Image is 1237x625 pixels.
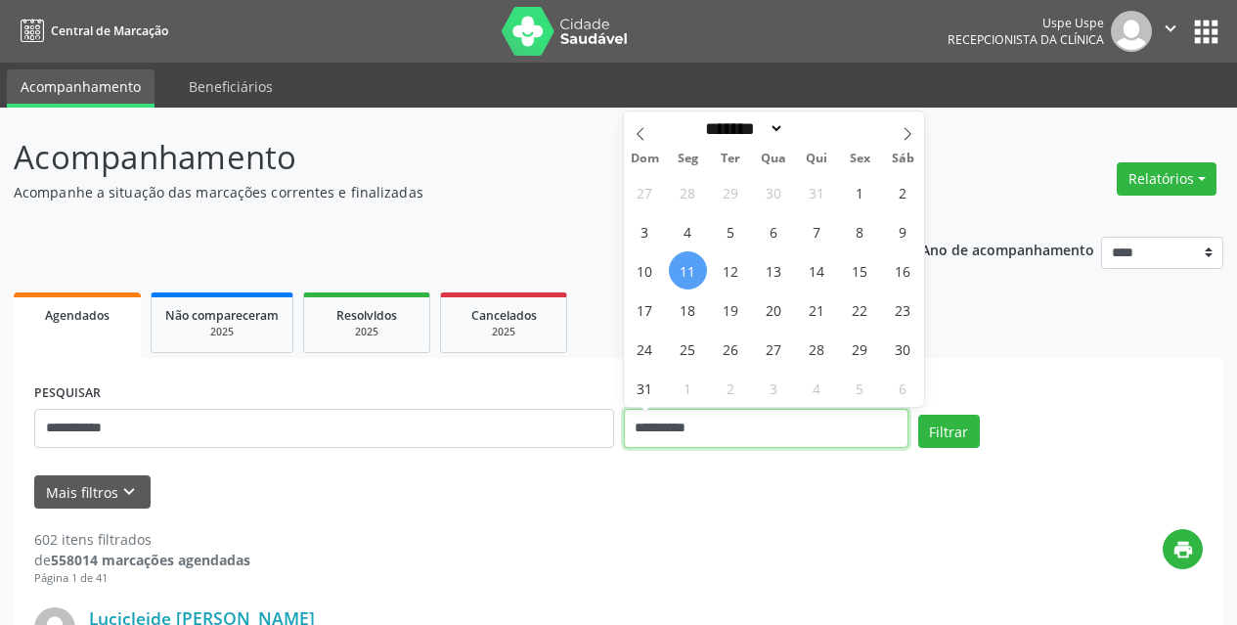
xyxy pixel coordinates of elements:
[175,69,287,104] a: Beneficiários
[669,330,707,368] span: Agosto 25, 2025
[884,251,922,290] span: Agosto 16, 2025
[755,212,793,250] span: Agosto 6, 2025
[712,369,750,407] span: Setembro 2, 2025
[784,118,849,139] input: Year
[336,307,397,324] span: Resolvidos
[666,153,709,165] span: Seg
[755,251,793,290] span: Agosto 13, 2025
[699,118,785,139] select: Month
[798,251,836,290] span: Agosto 14, 2025
[626,330,664,368] span: Agosto 24, 2025
[841,173,879,211] span: Agosto 1, 2025
[795,153,838,165] span: Qui
[34,570,250,587] div: Página 1 de 41
[471,307,537,324] span: Cancelados
[14,15,168,47] a: Central de Marcação
[626,290,664,329] span: Agosto 17, 2025
[798,290,836,329] span: Agosto 21, 2025
[624,153,667,165] span: Dom
[712,251,750,290] span: Agosto 12, 2025
[165,325,279,339] div: 2025
[755,330,793,368] span: Agosto 27, 2025
[918,415,980,448] button: Filtrar
[34,550,250,570] div: de
[669,212,707,250] span: Agosto 4, 2025
[841,290,879,329] span: Agosto 22, 2025
[755,173,793,211] span: Julho 30, 2025
[884,369,922,407] span: Setembro 6, 2025
[752,153,795,165] span: Qua
[626,212,664,250] span: Agosto 3, 2025
[921,237,1094,261] p: Ano de acompanhamento
[669,173,707,211] span: Julho 28, 2025
[841,251,879,290] span: Agosto 15, 2025
[45,307,110,324] span: Agendados
[712,290,750,329] span: Agosto 19, 2025
[7,69,155,108] a: Acompanhamento
[669,290,707,329] span: Agosto 18, 2025
[626,369,664,407] span: Agosto 31, 2025
[669,369,707,407] span: Setembro 1, 2025
[798,330,836,368] span: Agosto 28, 2025
[1189,15,1223,49] button: apps
[1163,529,1203,569] button: print
[798,369,836,407] span: Setembro 4, 2025
[1111,11,1152,52] img: img
[709,153,752,165] span: Ter
[884,173,922,211] span: Agosto 2, 2025
[1117,162,1216,196] button: Relatórios
[838,153,881,165] span: Sex
[669,251,707,290] span: Agosto 11, 2025
[34,529,250,550] div: 602 itens filtrados
[51,551,250,569] strong: 558014 marcações agendadas
[884,212,922,250] span: Agosto 9, 2025
[1152,11,1189,52] button: 
[948,31,1104,48] span: Recepcionista da clínica
[626,173,664,211] span: Julho 27, 2025
[712,212,750,250] span: Agosto 5, 2025
[884,290,922,329] span: Agosto 23, 2025
[755,369,793,407] span: Setembro 3, 2025
[798,173,836,211] span: Julho 31, 2025
[755,290,793,329] span: Agosto 20, 2025
[841,212,879,250] span: Agosto 8, 2025
[948,15,1104,31] div: Uspe Uspe
[14,133,861,182] p: Acompanhamento
[51,22,168,39] span: Central de Marcação
[626,251,664,290] span: Agosto 10, 2025
[1172,539,1194,560] i: print
[841,369,879,407] span: Setembro 5, 2025
[884,330,922,368] span: Agosto 30, 2025
[881,153,924,165] span: Sáb
[712,330,750,368] span: Agosto 26, 2025
[841,330,879,368] span: Agosto 29, 2025
[118,481,140,503] i: keyboard_arrow_down
[455,325,552,339] div: 2025
[798,212,836,250] span: Agosto 7, 2025
[165,307,279,324] span: Não compareceram
[318,325,416,339] div: 2025
[1160,18,1181,39] i: 
[712,173,750,211] span: Julho 29, 2025
[14,182,861,202] p: Acompanhe a situação das marcações correntes e finalizadas
[34,475,151,510] button: Mais filtroskeyboard_arrow_down
[34,379,101,409] label: PESQUISAR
